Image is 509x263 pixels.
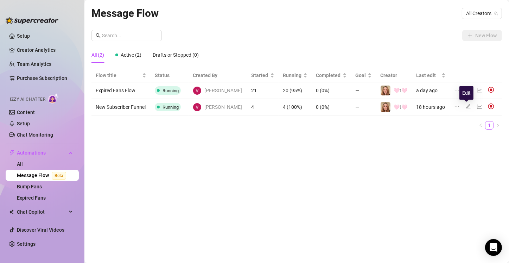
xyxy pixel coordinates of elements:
[351,82,376,99] td: —
[17,241,36,247] a: Settings
[494,121,502,130] button: right
[17,227,64,233] a: Discover Viral Videos
[351,69,376,82] th: Goal
[6,17,58,24] img: logo-BBDzfeDw.svg
[17,109,35,115] a: Content
[376,69,412,82] th: Creator
[247,69,278,82] th: Started
[91,5,159,21] article: Message Flow
[485,239,502,256] div: Open Intercom Messenger
[204,103,242,111] span: [PERSON_NAME]
[91,51,104,59] div: All (2)
[251,71,268,79] span: Started
[163,88,179,93] span: Running
[102,32,158,39] input: Search...
[454,104,460,109] span: ellipsis
[48,93,59,104] img: AI Chatter
[496,123,500,127] span: right
[465,104,471,109] span: edit
[312,99,351,115] td: 0 (0%)
[494,121,502,130] li: Next Page
[459,86,473,100] div: Edit
[412,69,450,82] th: Last edit
[17,121,30,126] a: Setup
[17,73,73,84] a: Purchase Subscription
[479,123,483,127] span: left
[17,147,67,158] span: Automations
[96,71,141,79] span: Flow title
[279,69,312,82] th: Running
[247,82,278,99] td: 21
[416,71,440,79] span: Last edit
[485,121,494,130] li: 1
[9,209,14,214] img: Chat Copilot
[121,52,141,58] span: Active (2)
[247,99,278,115] td: 4
[394,88,407,93] span: 🩷t🩷
[466,8,498,19] span: All Creators
[153,51,199,59] div: Drafts or Stopped (0)
[412,82,450,99] td: a day ago
[17,61,51,67] a: Team Analytics
[17,33,30,39] a: Setup
[91,99,151,115] td: New Subscriber Funnel
[394,104,407,110] span: 🩷t🩷
[52,172,66,180] span: Beta
[17,184,42,189] a: Bump Fans
[462,30,502,41] button: New Flow
[312,69,351,82] th: Completed
[477,121,485,130] button: left
[494,11,498,15] span: team
[151,69,189,82] th: Status
[454,87,460,93] span: ellipsis
[10,96,45,103] span: Izzy AI Chatter
[477,121,485,130] li: Previous Page
[17,44,73,56] a: Creator Analytics
[283,71,302,79] span: Running
[17,195,46,201] a: Expired Fans
[488,87,494,93] img: svg%3e
[488,103,494,109] img: svg%3e
[412,99,450,115] td: 18 hours ago
[351,99,376,115] td: —
[316,71,341,79] span: Completed
[9,150,15,156] span: thunderbolt
[163,105,179,110] span: Running
[17,206,67,218] span: Chat Copilot
[193,87,201,95] img: Victoria McCurry
[312,82,351,99] td: 0 (0%)
[279,99,312,115] td: 4 (100%)
[477,87,482,93] span: line-chart
[91,82,151,99] td: Expired Fans Flow
[355,71,366,79] span: Goal
[477,104,482,109] span: line-chart
[189,69,247,82] th: Created By
[381,86,390,95] img: 🩷t🩷
[204,87,242,94] span: [PERSON_NAME]
[381,102,390,112] img: 🩷t🩷
[96,33,101,38] span: search
[17,173,69,178] a: Message FlowBeta
[485,121,493,129] a: 1
[17,161,23,167] a: All
[17,132,53,138] a: Chat Monitoring
[193,103,201,111] img: Victoria McCurry
[91,69,151,82] th: Flow title
[279,82,312,99] td: 20 (95%)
